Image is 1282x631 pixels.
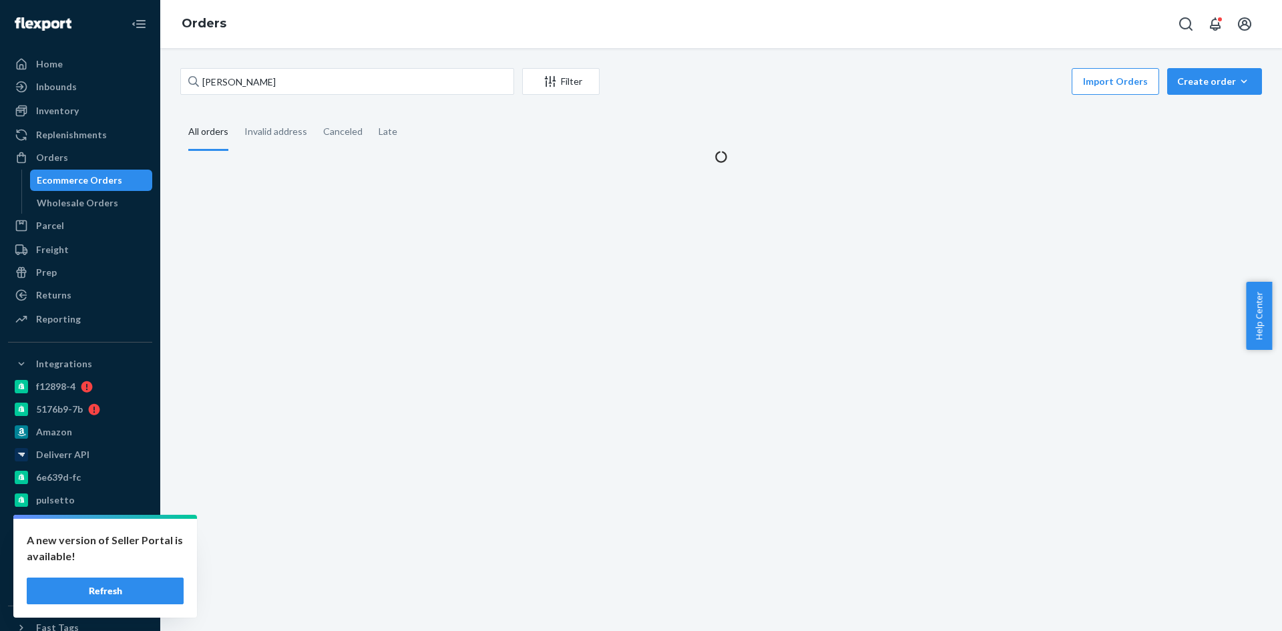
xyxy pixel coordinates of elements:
input: Search orders [180,68,514,95]
div: Reporting [36,312,81,326]
button: Open notifications [1202,11,1229,37]
button: Open Search Box [1172,11,1199,37]
div: 5176b9-7b [36,403,83,416]
a: Returns [8,284,152,306]
div: Freight [36,243,69,256]
div: Home [36,57,63,71]
a: Replenishments [8,124,152,146]
div: Returns [36,288,71,302]
div: Integrations [36,357,92,371]
a: pulsetto [8,489,152,511]
a: Reporting [8,308,152,330]
div: Deliverr API [36,448,89,461]
button: Import Orders [1072,68,1159,95]
div: Invalid address [244,114,307,149]
button: Filter [522,68,600,95]
a: Amazon [8,421,152,443]
a: Freight [8,239,152,260]
a: Orders [182,16,226,31]
a: 6e639d-fc [8,467,152,488]
a: Ecommerce Orders [30,170,153,191]
div: f12898-4 [36,380,75,393]
a: Prep [8,262,152,283]
div: Prep [36,266,57,279]
a: Deliverr API [8,444,152,465]
a: Add Integration [8,584,152,600]
div: Ecommerce Orders [37,174,122,187]
button: Refresh [27,578,184,604]
p: A new version of Seller Portal is available! [27,532,184,564]
div: 6e639d-fc [36,471,81,484]
div: Late [379,114,397,149]
div: Inbounds [36,80,77,93]
div: Replenishments [36,128,107,142]
div: Amazon [36,425,72,439]
div: Filter [523,75,599,88]
a: Orders [8,147,152,168]
a: Parcel [8,215,152,236]
button: Help Center [1246,282,1272,350]
button: Create order [1167,68,1262,95]
div: Parcel [36,219,64,232]
div: Orders [36,151,68,164]
a: 5176b9-7b [8,399,152,420]
div: pulsetto [36,493,75,507]
div: Wholesale Orders [37,196,118,210]
button: Open account menu [1231,11,1258,37]
a: a76299-82 [8,535,152,556]
button: Close Navigation [126,11,152,37]
a: Inbounds [8,76,152,97]
button: Integrations [8,353,152,375]
ol: breadcrumbs [171,5,237,43]
div: Create order [1177,75,1252,88]
img: Flexport logo [15,17,71,31]
a: Home [8,53,152,75]
div: All orders [188,114,228,151]
a: Inventory [8,100,152,122]
div: Inventory [36,104,79,118]
a: [PERSON_NAME] [8,558,152,579]
a: Wholesale Orders [30,192,153,214]
div: Canceled [323,114,363,149]
a: f12898-4 [8,376,152,397]
a: gnzsuz-v5 [8,512,152,534]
